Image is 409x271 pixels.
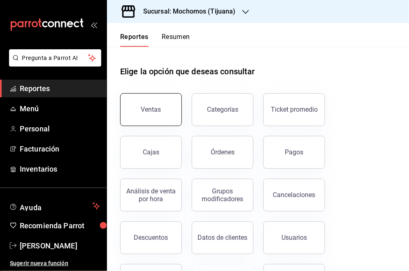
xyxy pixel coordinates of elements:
button: Pagos [263,136,325,169]
div: Grupos modificadores [197,187,248,203]
div: Pagos [285,148,304,156]
button: Ticket promedio [263,93,325,126]
div: Ventas [141,106,161,113]
h1: Elige la opción que deseas consultar [120,65,255,78]
div: Usuarios [281,234,307,241]
div: Datos de clientes [198,234,248,241]
span: Reportes [20,83,100,94]
button: Categorías [192,93,253,126]
a: Cajas [120,136,182,169]
span: Sugerir nueva función [10,259,100,268]
button: Análisis de venta por hora [120,179,182,211]
span: Facturación [20,143,100,154]
span: Recomienda Parrot [20,220,100,231]
div: navigation tabs [120,33,190,47]
button: Reportes [120,33,149,47]
button: Descuentos [120,221,182,254]
button: Usuarios [263,221,325,254]
div: Ticket promedio [271,106,318,113]
button: Grupos modificadores [192,179,253,211]
div: Categorías [207,106,238,113]
h3: Sucursal: Mochomos (Tijuana) [137,7,236,16]
div: Cancelaciones [273,191,316,199]
div: Cajas [143,147,160,157]
span: [PERSON_NAME] [20,240,100,251]
button: Resumen [162,33,190,47]
button: open_drawer_menu [91,21,97,28]
button: Cancelaciones [263,179,325,211]
span: Menú [20,103,100,114]
div: Análisis de venta por hora [125,187,177,203]
span: Inventarios [20,163,100,175]
div: Descuentos [134,234,168,241]
span: Personal [20,123,100,134]
span: Pregunta a Parrot AI [22,54,88,62]
button: Datos de clientes [192,221,253,254]
a: Pregunta a Parrot AI [6,60,101,68]
button: Órdenes [192,136,253,169]
button: Ventas [120,93,182,126]
div: Órdenes [211,148,235,156]
span: Ayuda [20,201,89,211]
button: Pregunta a Parrot AI [9,49,101,67]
